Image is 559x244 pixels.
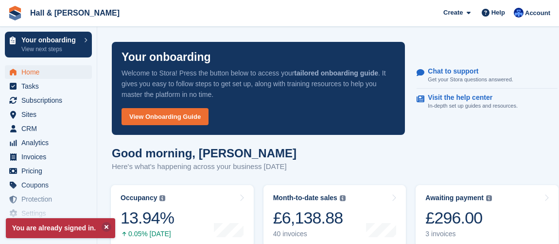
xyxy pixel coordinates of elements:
[121,194,157,202] div: Occupancy
[273,230,346,238] div: 40 invoices
[428,94,510,102] p: Visit the help center
[21,108,80,121] span: Sites
[5,94,92,107] a: menu
[5,32,92,57] a: Your onboarding View next steps
[417,62,558,89] a: Chat to support Get your Stora questions answered.
[121,230,174,238] div: 0.05% [DATE]
[21,178,80,192] span: Coupons
[491,8,505,18] span: Help
[5,164,92,178] a: menu
[21,192,80,206] span: Protection
[21,136,80,150] span: Analytics
[294,69,378,77] strong: tailored onboarding guide
[21,150,80,164] span: Invoices
[340,195,346,201] img: icon-info-grey-7440780725fd019a000dd9b08b2336e03edf1995a4989e88bcd33f0948082b44.svg
[122,52,211,63] p: Your onboarding
[21,94,80,107] span: Subscriptions
[21,164,80,178] span: Pricing
[5,192,92,206] a: menu
[8,6,22,20] img: stora-icon-8386f47178a22dfd0bd8f6a31ec36ba5ce8667c1dd55bd0f319d3a0aa187defe.svg
[5,108,92,121] a: menu
[121,208,174,228] div: 13.94%
[417,89,558,115] a: Visit the help center In-depth set up guides and resources.
[443,8,463,18] span: Create
[273,208,346,228] div: £6,138.88
[26,5,123,21] a: Hall & [PERSON_NAME]
[5,79,92,93] a: menu
[525,8,550,18] span: Account
[5,150,92,164] a: menu
[5,178,92,192] a: menu
[428,102,518,110] p: In-depth set up guides and resources.
[122,108,209,125] a: View Onboarding Guide
[21,37,79,43] p: Your onboarding
[21,45,79,54] p: View next steps
[5,206,92,220] a: menu
[112,161,297,172] p: Here's what's happening across your business [DATE]
[514,8,524,18] img: Claire Banham
[5,65,92,79] a: menu
[486,195,492,201] img: icon-info-grey-7440780725fd019a000dd9b08b2336e03edf1995a4989e88bcd33f0948082b44.svg
[428,67,505,75] p: Chat to support
[425,208,492,228] div: £296.00
[6,218,115,238] p: You are already signed in.
[5,122,92,135] a: menu
[5,136,92,150] a: menu
[425,230,492,238] div: 3 invoices
[21,122,80,135] span: CRM
[122,68,395,100] p: Welcome to Stora! Press the button below to access your . It gives you easy to follow steps to ge...
[112,147,297,160] h1: Good morning, [PERSON_NAME]
[21,79,80,93] span: Tasks
[428,75,513,84] p: Get your Stora questions answered.
[159,195,165,201] img: icon-info-grey-7440780725fd019a000dd9b08b2336e03edf1995a4989e88bcd33f0948082b44.svg
[425,194,484,202] div: Awaiting payment
[273,194,337,202] div: Month-to-date sales
[21,206,80,220] span: Settings
[21,65,80,79] span: Home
